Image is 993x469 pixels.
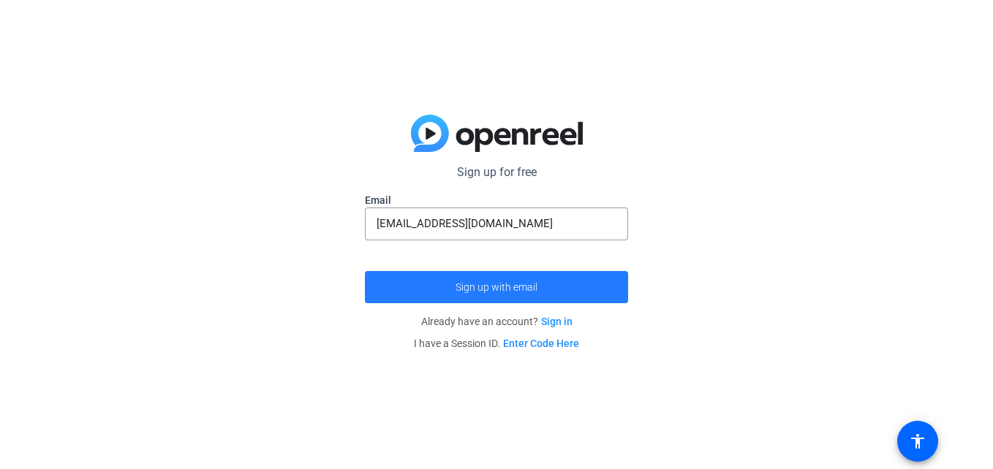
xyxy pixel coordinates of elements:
p: Sign up for free [365,164,628,181]
a: Enter Code Here [503,338,579,349]
mat-icon: accessibility [909,432,926,450]
img: blue-gradient.svg [411,115,583,153]
label: Email [365,193,628,207]
input: Enter Email Address [377,215,616,232]
span: I have a Session ID. [414,338,579,349]
button: Sign up with email [365,271,628,303]
span: Already have an account? [421,316,573,327]
a: Sign in [541,316,573,327]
